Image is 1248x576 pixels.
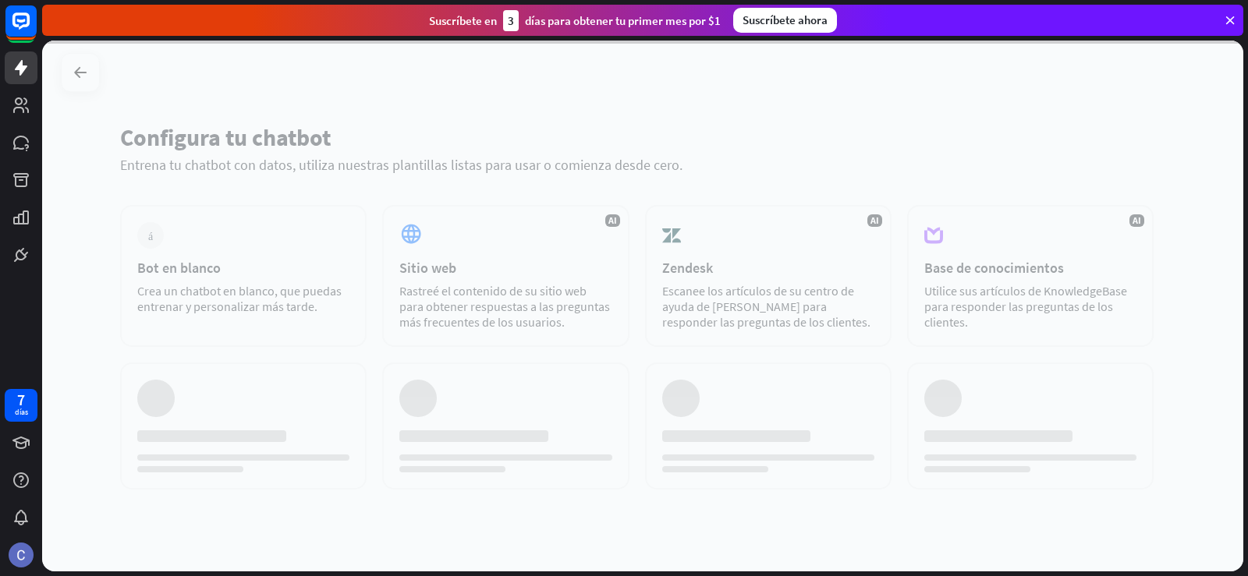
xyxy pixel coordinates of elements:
[743,12,828,27] font: Suscríbete ahora
[5,389,37,422] a: 7 días
[525,13,721,28] font: días para obtener tu primer mes por $1
[508,13,514,28] font: 3
[17,390,25,409] font: 7
[429,13,497,28] font: Suscríbete en
[15,407,28,417] font: días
